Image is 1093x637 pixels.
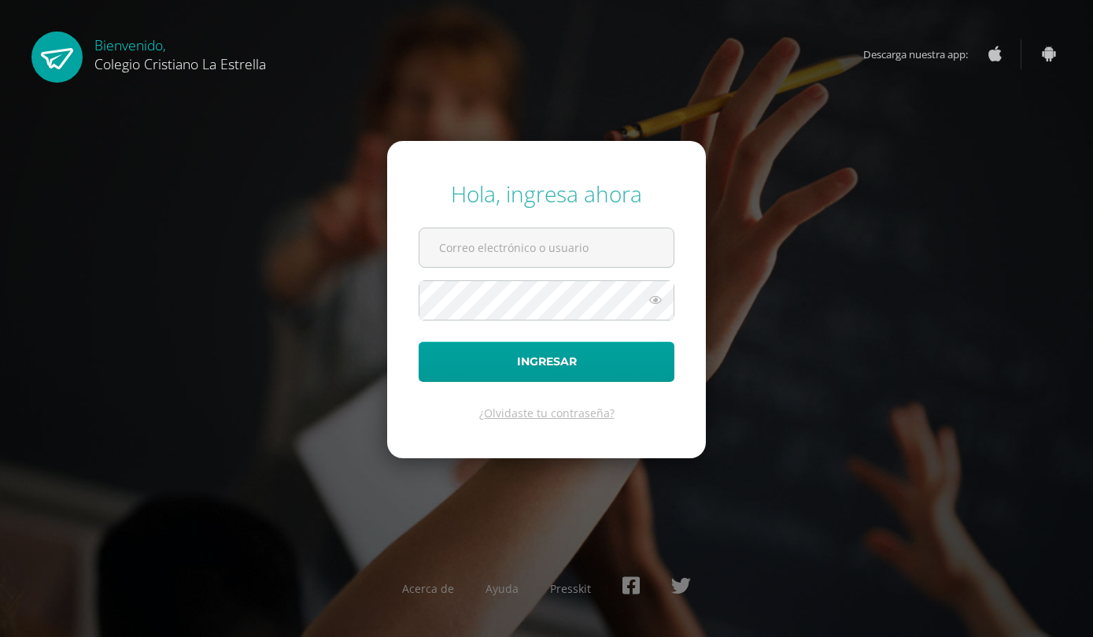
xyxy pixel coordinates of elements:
[863,39,984,69] span: Descarga nuestra app:
[94,54,266,73] span: Colegio Cristiano La Estrella
[550,581,591,596] a: Presskit
[479,406,615,420] a: ¿Olvidaste tu contraseña?
[402,581,454,596] a: Acerca de
[94,31,266,73] div: Bienvenido,
[419,228,674,267] input: Correo electrónico o usuario
[419,342,674,382] button: Ingresar
[419,179,674,209] div: Hola, ingresa ahora
[486,581,519,596] a: Ayuda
